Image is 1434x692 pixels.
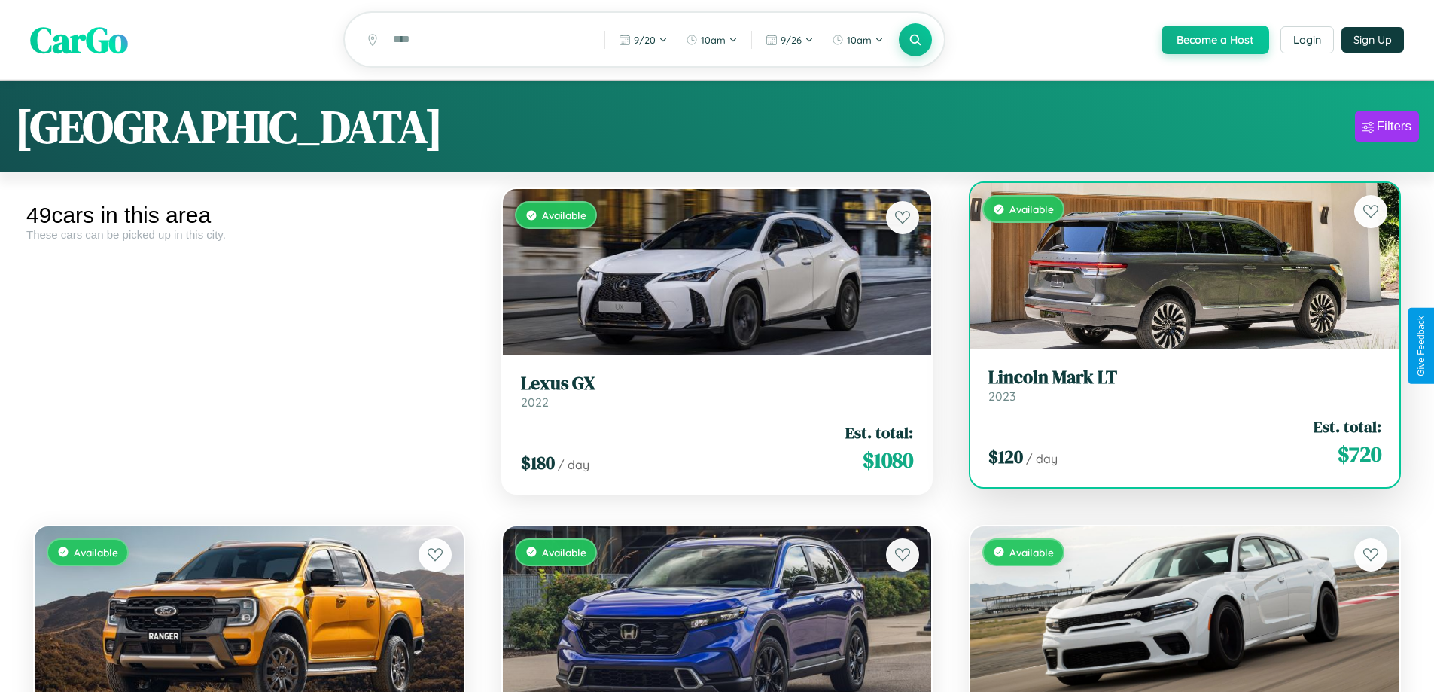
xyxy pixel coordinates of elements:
span: / day [1026,451,1058,466]
span: $ 120 [988,444,1023,469]
button: 10am [678,28,745,52]
span: Available [542,209,586,221]
h1: [GEOGRAPHIC_DATA] [15,96,443,157]
span: 9 / 20 [634,34,656,46]
span: Available [1009,203,1054,215]
span: Available [1009,546,1054,559]
span: 10am [701,34,726,46]
span: 2023 [988,389,1015,404]
a: Lexus GX2022 [521,373,914,410]
button: 10am [824,28,891,52]
a: Lincoln Mark LT2023 [988,367,1381,404]
span: / day [558,457,589,472]
button: Become a Host [1162,26,1269,54]
h3: Lexus GX [521,373,914,395]
div: 49 cars in this area [26,203,472,228]
span: CarGo [30,15,128,65]
span: 9 / 26 [781,34,802,46]
button: Login [1280,26,1334,53]
div: Filters [1377,119,1411,134]
button: 9/20 [611,28,675,52]
h3: Lincoln Mark LT [988,367,1381,389]
div: Give Feedback [1416,316,1426,376]
span: Est. total: [845,422,913,444]
span: Available [542,546,586,559]
span: 2022 [521,395,549,410]
div: These cars can be picked up in this city. [26,228,472,241]
button: 9/26 [758,28,821,52]
span: $ 1080 [863,445,913,475]
span: 10am [847,34,872,46]
span: Available [74,546,118,559]
span: $ 180 [521,450,555,475]
span: $ 720 [1338,439,1381,469]
button: Sign Up [1341,27,1404,53]
button: Filters [1355,111,1419,142]
span: Est. total: [1314,416,1381,437]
